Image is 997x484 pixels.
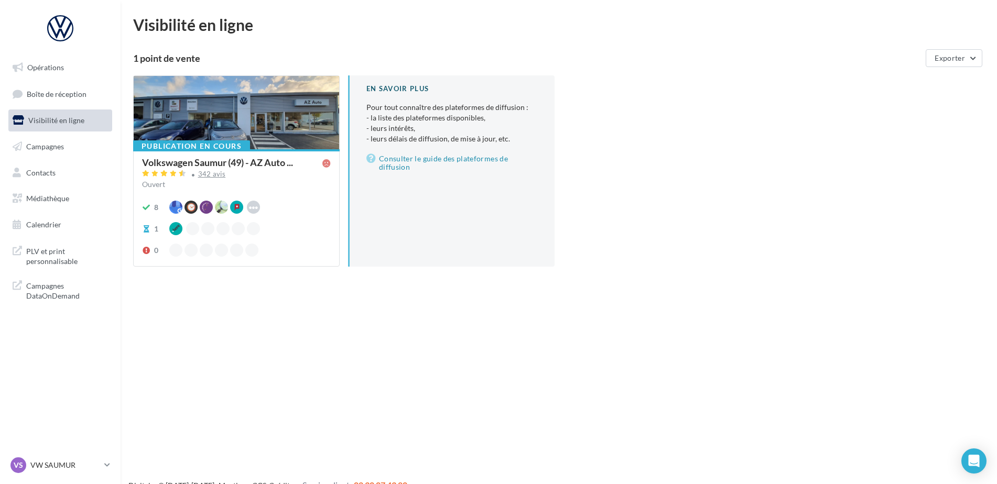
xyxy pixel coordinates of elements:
button: Exporter [926,49,982,67]
span: Volkswagen Saumur (49) - AZ Auto ... [142,158,293,167]
a: 342 avis [142,169,331,181]
span: Opérations [27,63,64,72]
span: Campagnes [26,142,64,151]
a: PLV et print personnalisable [6,240,114,271]
a: Visibilité en ligne [6,109,114,131]
a: Médiathèque [6,188,114,210]
span: Ouvert [142,180,165,189]
li: - leurs intérêts, [366,123,538,134]
li: - leurs délais de diffusion, de mise à jour, etc. [366,134,538,144]
a: Consulter le guide des plateformes de diffusion [366,152,538,173]
span: Contacts [26,168,56,177]
span: Campagnes DataOnDemand [26,279,108,301]
div: 1 point de vente [133,53,922,63]
p: VW SAUMUR [30,460,100,470]
a: Opérations [6,57,114,79]
span: Visibilité en ligne [28,116,84,125]
span: Calendrier [26,220,61,229]
a: Boîte de réception [6,83,114,105]
div: 8 [154,202,158,213]
span: Médiathèque [26,194,69,203]
div: 0 [154,245,158,256]
a: Campagnes [6,136,114,158]
span: Boîte de réception [27,89,86,98]
p: Pour tout connaître des plateformes de diffusion : [366,102,538,144]
span: PLV et print personnalisable [26,244,108,267]
li: - la liste des plateformes disponibles, [366,113,538,123]
div: Visibilité en ligne [133,17,984,32]
a: Campagnes DataOnDemand [6,274,114,305]
span: VS [14,460,23,470]
span: Exporter [935,53,965,62]
div: 1 [154,224,158,234]
a: VS VW SAUMUR [8,455,112,475]
div: Publication en cours [133,140,250,152]
a: Calendrier [6,214,114,236]
div: Open Intercom Messenger [961,448,987,474]
div: 342 avis [198,171,226,178]
div: En savoir plus [366,84,538,94]
a: Contacts [6,162,114,184]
